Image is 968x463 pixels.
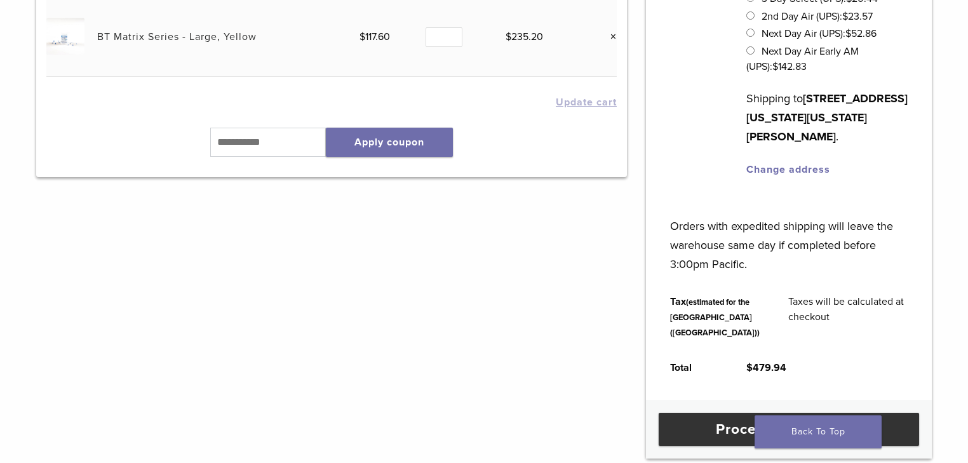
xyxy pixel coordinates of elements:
a: Change address [746,163,830,176]
p: Shipping to . [746,89,908,146]
p: Orders with expedited shipping will leave the warehouse same day if completed before 3:00pm Pacific. [670,198,908,274]
bdi: 235.20 [506,30,543,43]
small: (estimated for the [GEOGRAPHIC_DATA] ([GEOGRAPHIC_DATA])) [670,297,760,338]
label: Next Day Air (UPS): [762,27,877,40]
img: BT Matrix Series - Large, Yellow [46,18,84,55]
span: $ [842,10,848,23]
span: $ [360,30,365,43]
bdi: 479.94 [746,361,786,374]
span: $ [772,60,778,73]
button: Apply coupon [326,128,453,157]
span: $ [845,27,851,40]
a: Remove this item [600,29,617,45]
th: Tax [655,284,774,350]
strong: [STREET_ADDRESS][US_STATE][US_STATE][PERSON_NAME] [746,91,908,144]
label: Next Day Air Early AM (UPS): [746,45,859,73]
bdi: 52.86 [845,27,877,40]
bdi: 142.83 [772,60,807,73]
th: Total [655,350,732,386]
label: 2nd Day Air (UPS): [762,10,873,23]
a: Proceed to checkout [659,413,919,446]
bdi: 117.60 [360,30,390,43]
span: $ [746,361,753,374]
bdi: 23.57 [842,10,873,23]
a: BT Matrix Series - Large, Yellow [97,30,257,43]
a: Back To Top [755,415,882,448]
td: Taxes will be calculated at checkout [774,284,922,350]
button: Update cart [556,97,617,107]
span: $ [506,30,511,43]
